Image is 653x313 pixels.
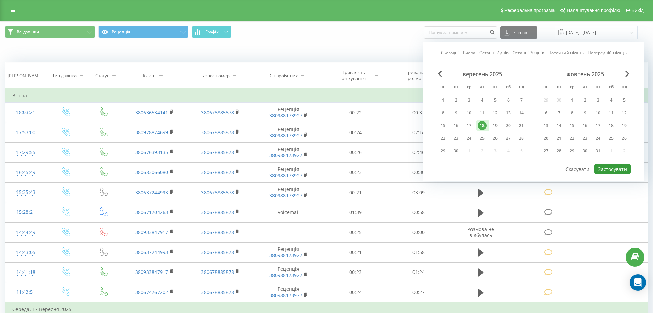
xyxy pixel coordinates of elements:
td: Вчора [5,89,648,103]
div: ср 24 вер 2025 р. [463,133,476,143]
button: Всі дзвінки [5,26,95,38]
a: 380637244993 [135,189,168,196]
div: 11 [607,108,616,117]
div: 19 [491,121,500,130]
td: Рецепція [253,242,324,262]
div: 22 [568,134,576,143]
button: Рецепція [98,26,188,38]
div: Статус [95,73,109,79]
div: 17:53:00 [12,126,39,139]
div: пт 24 жовт 2025 р. [592,133,605,143]
td: 00:23 [324,162,387,182]
td: 00:26 [324,142,387,162]
abbr: субота [503,82,513,93]
div: 26 [620,134,629,143]
abbr: четвер [580,82,590,93]
div: 14:44:49 [12,226,39,239]
div: 15 [568,121,576,130]
span: Next Month [625,71,629,77]
a: 380988173927 [269,292,302,299]
td: 01:39 [324,202,387,222]
div: 30 [581,147,590,155]
div: 2 [581,96,590,105]
div: 10 [465,108,474,117]
div: [PERSON_NAME] [8,73,42,79]
div: 15:35:43 [12,186,39,199]
div: жовтень 2025 [539,71,631,78]
div: пт 3 жовт 2025 р. [592,95,605,105]
div: 15 [439,121,447,130]
div: 17 [465,121,474,130]
a: Останні 7 днів [479,49,509,56]
div: 6 [541,108,550,117]
div: вт 23 вер 2025 р. [450,133,463,143]
a: 380678885878 [201,169,234,175]
div: чт 16 жовт 2025 р. [579,120,592,131]
a: 380933847917 [135,229,168,235]
div: 16 [581,121,590,130]
div: чт 25 вер 2025 р. [476,133,489,143]
div: 4 [607,96,616,105]
button: Графік [192,26,231,38]
a: 380678885878 [201,289,234,295]
td: 02:14 [387,123,450,142]
td: 00:37 [387,103,450,123]
div: ср 1 жовт 2025 р. [565,95,579,105]
abbr: вівторок [554,82,564,93]
div: 17:29:55 [12,146,39,159]
div: ср 10 вер 2025 р. [463,108,476,118]
td: 00:23 [324,262,387,282]
div: пн 8 вер 2025 р. [436,108,450,118]
div: ср 8 жовт 2025 р. [565,108,579,118]
div: нд 28 вер 2025 р. [515,133,528,143]
td: Рецепція [253,162,324,182]
div: чт 11 вер 2025 р. [476,108,489,118]
a: 380678885878 [201,149,234,155]
div: 10 [594,108,603,117]
abbr: понеділок [541,82,551,93]
abbr: четвер [477,82,487,93]
div: 8 [439,108,447,117]
div: 1 [568,96,576,105]
span: Розмова не відбулась [467,226,494,239]
div: нд 7 вер 2025 р. [515,95,528,105]
td: Рецепція [253,262,324,282]
a: 380674767202 [135,289,168,295]
a: Поточний місяць [548,49,584,56]
a: 380988173927 [269,152,302,159]
a: 380988173927 [269,132,302,139]
div: чт 18 вер 2025 р. [476,120,489,131]
div: нд 5 жовт 2025 р. [618,95,631,105]
div: пн 15 вер 2025 р. [436,120,450,131]
div: 12 [491,108,500,117]
abbr: вівторок [451,82,461,93]
a: 380683066080 [135,169,168,175]
td: Рецепція [253,142,324,162]
div: 2 [452,96,460,105]
td: Voicemail [253,202,324,222]
div: 3 [465,96,474,105]
div: 25 [607,134,616,143]
abbr: середа [464,82,474,93]
td: 03:09 [387,183,450,202]
div: сб 20 вер 2025 р. [502,120,515,131]
div: 17 [594,121,603,130]
abbr: п’ятниця [593,82,603,93]
span: Всі дзвінки [16,29,39,35]
div: сб 27 вер 2025 р. [502,133,515,143]
div: 18 [478,121,487,130]
div: сб 25 жовт 2025 р. [605,133,618,143]
a: 380671704263 [135,209,168,216]
div: ср 29 жовт 2025 р. [565,146,579,156]
div: 7 [555,108,563,117]
input: Пошук за номером [424,26,497,39]
a: 380933847917 [135,269,168,275]
a: 380978874699 [135,129,168,136]
div: 15:28:21 [12,206,39,219]
div: пт 26 вер 2025 р. [489,133,502,143]
td: 00:21 [324,242,387,262]
div: чт 30 жовт 2025 р. [579,146,592,156]
td: 00:25 [324,222,387,242]
div: Open Intercom Messenger [630,274,646,291]
a: 380637244993 [135,249,168,255]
